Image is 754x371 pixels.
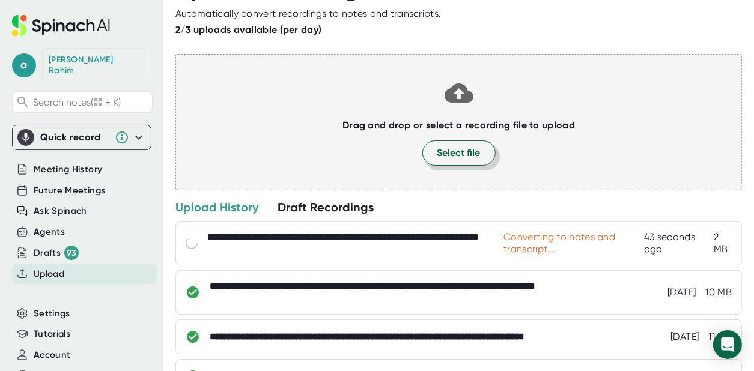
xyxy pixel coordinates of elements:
button: Ask Spinach [34,204,87,218]
span: Search notes (⌘ + K) [33,97,149,108]
div: Abdul Rahim [49,55,139,76]
button: Drafts 93 [34,246,79,260]
div: Converting to notes and transcript... [503,231,644,255]
button: Meeting History [34,163,102,176]
div: Open Intercom Messenger [713,330,742,359]
div: Upload History [175,199,258,215]
div: 2 MB [714,231,732,255]
div: 93 [64,246,79,260]
div: 10 MB [706,286,732,298]
span: Select file [437,146,481,160]
button: Tutorials [34,327,70,341]
div: Automatically convert recordings to notes and transcripts. [175,8,441,20]
div: 9/26/2025, 8:27:06 AM [644,231,704,255]
button: Account [34,348,70,362]
b: 2/3 uploads available (per day) [175,24,321,35]
div: Drafts [34,246,79,260]
div: Quick record [17,125,146,149]
div: Quick record [40,131,109,143]
div: 9/24/2025, 6:37:59 PM [667,286,696,298]
button: Future Meetings [34,184,105,198]
b: Drag and drop or select a recording file to upload [342,119,575,131]
div: Draft Recordings [278,199,374,215]
span: a [12,53,36,77]
button: Select file [422,140,496,166]
button: Settings [34,307,70,321]
div: 9/24/2025, 6:37:44 PM [670,331,699,343]
button: Upload [34,267,64,281]
button: Agents [34,225,65,239]
div: 11 MB [709,331,732,343]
